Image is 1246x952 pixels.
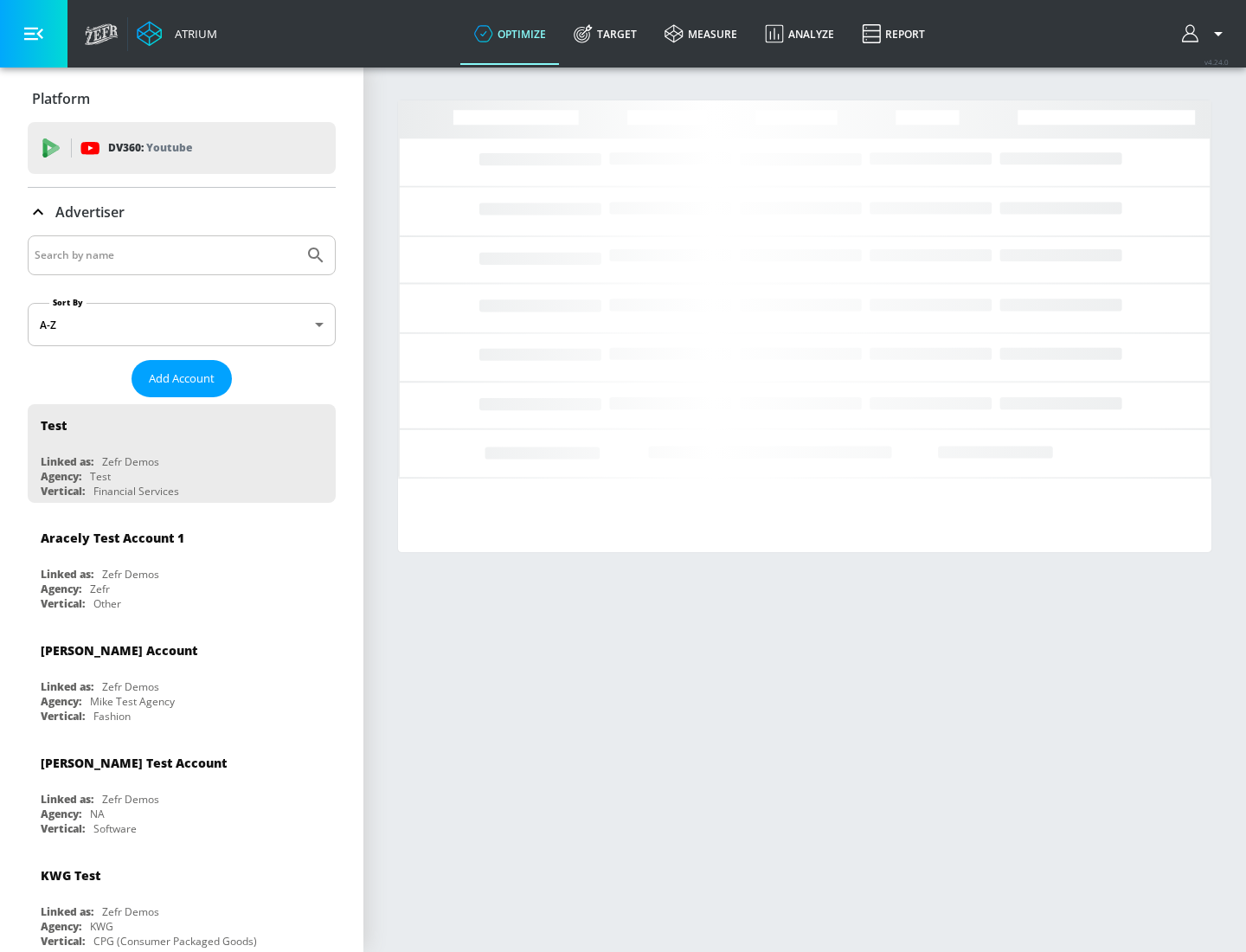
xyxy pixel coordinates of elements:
[149,369,215,389] span: Add Account
[41,679,93,694] div: Linked as:
[460,3,560,65] a: optimize
[137,21,217,47] a: Atrium
[90,807,105,821] div: NA
[41,807,81,821] div: Agency:
[41,567,93,582] div: Linked as:
[41,596,85,611] div: Vertical:
[28,742,336,840] div: [PERSON_NAME] Test AccountLinked as:Zefr DemosAgency:NAVertical:Software
[41,582,81,596] div: Agency:
[90,469,111,484] div: Test
[651,3,751,65] a: measure
[41,417,67,434] div: Test
[55,203,125,222] p: Advertiser
[28,629,336,728] div: [PERSON_NAME] AccountLinked as:Zefr DemosAgency:Mike Test AgencyVertical:Fashion
[41,904,93,919] div: Linked as:
[168,26,217,42] div: Atrium
[28,404,336,503] div: TestLinked as:Zefr DemosAgency:TestVertical:Financial Services
[41,530,184,546] div: Aracely Test Account 1
[93,709,131,724] div: Fashion
[90,694,175,709] div: Mike Test Agency
[41,454,93,469] div: Linked as:
[28,517,336,615] div: Aracely Test Account 1Linked as:Zefr DemosAgency:ZefrVertical:Other
[751,3,848,65] a: Analyze
[102,454,159,469] div: Zefr Demos
[41,934,85,949] div: Vertical:
[146,138,192,157] p: Youtube
[132,360,232,397] button: Add Account
[102,904,159,919] div: Zefr Demos
[35,244,297,267] input: Search by name
[560,3,651,65] a: Target
[41,755,227,771] div: [PERSON_NAME] Test Account
[41,694,81,709] div: Agency:
[49,297,87,308] label: Sort By
[41,642,197,659] div: [PERSON_NAME] Account
[41,821,85,836] div: Vertical:
[93,934,257,949] div: CPG (Consumer Packaged Goods)
[93,821,137,836] div: Software
[1204,57,1229,67] span: v 4.24.0
[41,792,93,807] div: Linked as:
[28,74,336,123] div: Platform
[102,567,159,582] div: Zefr Demos
[41,469,81,484] div: Agency:
[41,919,81,934] div: Agency:
[28,188,336,236] div: Advertiser
[93,596,121,611] div: Other
[93,484,179,499] div: Financial Services
[32,89,90,108] p: Platform
[41,484,85,499] div: Vertical:
[28,122,336,174] div: DV360: Youtube
[28,303,336,346] div: A-Z
[41,867,100,884] div: KWG Test
[41,709,85,724] div: Vertical:
[90,582,110,596] div: Zefr
[90,919,113,934] div: KWG
[102,679,159,694] div: Zefr Demos
[848,3,939,65] a: Report
[108,138,192,158] p: DV360:
[102,792,159,807] div: Zefr Demos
